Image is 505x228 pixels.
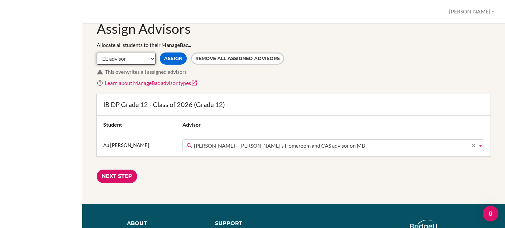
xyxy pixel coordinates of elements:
a: Learn about ManageBac advisor types [105,80,198,86]
input: Next Step [97,170,137,183]
h1: Assign Advisors [97,20,491,38]
button: Remove all assigned advisors [191,52,284,65]
div: About [127,220,205,227]
div: Open Intercom Messenger [483,206,498,221]
th: Advisor [181,116,491,134]
th: Student [97,116,181,134]
h3: IB DP Grade 12 - Class of 2026 (Grade 12) [103,100,484,109]
td: Au [PERSON_NAME] [97,134,181,156]
span: [PERSON_NAME]—[PERSON_NAME]’s Homeroom and CAS advisor on MB [194,140,475,152]
div: This overwrites all assigned advisors [105,68,491,76]
button: [PERSON_NAME] [446,6,497,18]
div: Support [215,220,288,227]
p: Allocate all students to their ManageBac... [97,41,491,49]
button: Assign [160,52,187,65]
